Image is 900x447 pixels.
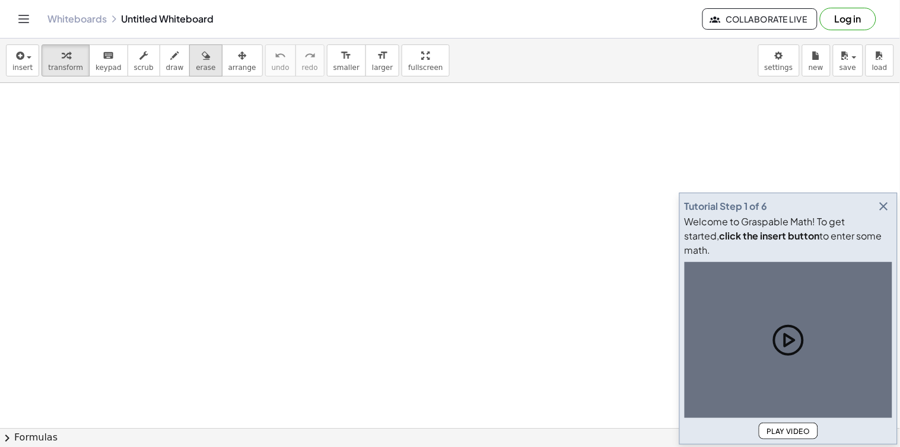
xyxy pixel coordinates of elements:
[327,44,366,76] button: format_sizesmaller
[134,63,154,72] span: scrub
[6,44,39,76] button: insert
[402,44,449,76] button: fullscreen
[833,44,863,76] button: save
[365,44,399,76] button: format_sizelarger
[166,63,184,72] span: draw
[685,199,768,213] div: Tutorial Step 1 of 6
[12,63,33,72] span: insert
[767,427,810,436] span: Play Video
[189,44,222,76] button: erase
[295,44,325,76] button: redoredo
[802,44,831,76] button: new
[128,44,160,76] button: scrub
[228,63,256,72] span: arrange
[809,63,823,72] span: new
[265,44,296,76] button: undoundo
[196,63,215,72] span: erase
[14,9,33,28] button: Toggle navigation
[408,63,443,72] span: fullscreen
[372,63,393,72] span: larger
[42,44,90,76] button: transform
[96,63,122,72] span: keypad
[47,13,107,25] a: Whiteboards
[839,63,856,72] span: save
[702,8,818,30] button: Collaborate Live
[304,49,316,63] i: redo
[759,423,818,439] button: Play Video
[222,44,263,76] button: arrange
[333,63,360,72] span: smaller
[720,229,820,242] b: click the insert button
[377,49,388,63] i: format_size
[272,63,290,72] span: undo
[103,49,114,63] i: keyboard
[713,14,807,24] span: Collaborate Live
[866,44,894,76] button: load
[48,63,83,72] span: transform
[758,44,800,76] button: settings
[872,63,888,72] span: load
[302,63,318,72] span: redo
[820,8,876,30] button: Log in
[89,44,128,76] button: keyboardkeypad
[685,215,892,257] div: Welcome to Graspable Math! To get started, to enter some math.
[160,44,190,76] button: draw
[275,49,286,63] i: undo
[341,49,352,63] i: format_size
[765,63,793,72] span: settings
